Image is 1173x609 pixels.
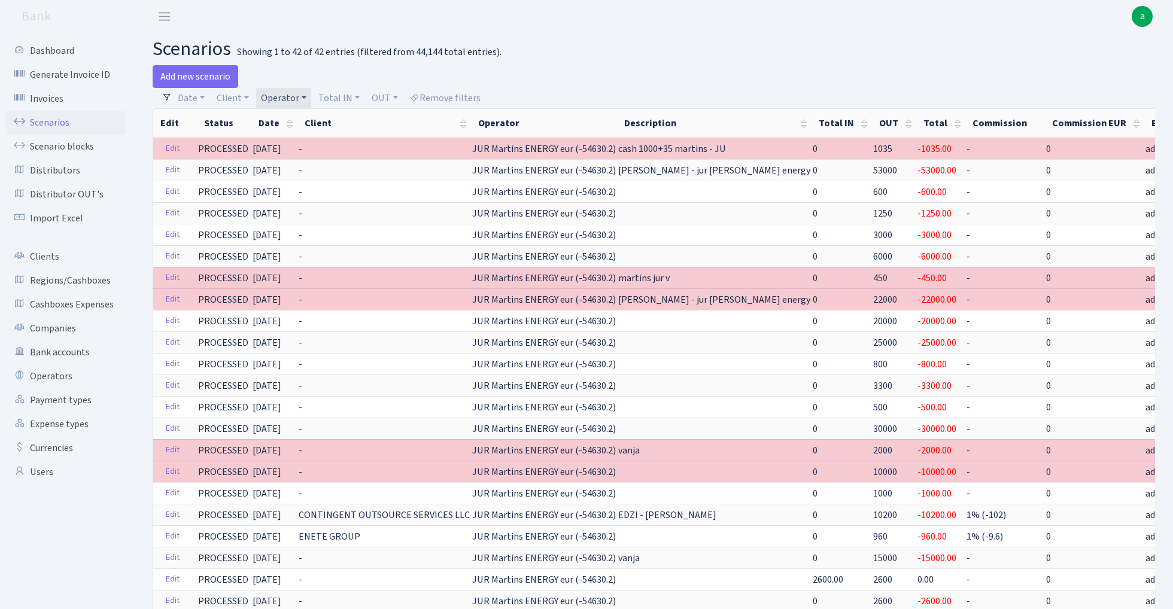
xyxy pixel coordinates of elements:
th: Total IN : activate to sort column ascending [812,109,872,138]
th: Description : activate to sort column ascending [617,109,812,138]
span: PROCESSED [198,379,248,392]
span: - [967,401,970,414]
span: - [299,422,302,436]
th: Edit [153,109,197,138]
span: -450.00 [917,272,947,285]
span: JUR Martins ENERGY eur (-54630.2) [472,185,616,199]
a: Edit [160,247,185,266]
span: 0 [1046,422,1051,436]
span: JUR Martins ENERGY eur (-54630.2) [472,250,616,263]
a: Generate Invoice ID [6,63,126,87]
span: 6000 [873,250,892,263]
span: - [299,401,302,414]
a: Edit [160,527,185,546]
span: -25000.00 [917,336,956,349]
span: 0 [813,229,818,242]
span: - [299,336,302,349]
a: Edit [160,290,185,309]
span: 0 [1046,530,1051,543]
span: - [299,379,302,392]
th: OUT : activate to sort column ascending [872,109,916,138]
span: 2600.00 [813,573,843,586]
span: [DATE] [253,315,281,328]
span: - [967,272,970,285]
span: - [967,595,970,608]
span: JUR Martins ENERGY eur (-54630.2) [472,207,616,220]
span: 0 [1046,487,1051,500]
span: 0 [813,358,818,371]
span: [DATE] [253,250,281,263]
span: 2000 [873,444,892,457]
a: Edit [160,226,185,244]
span: - [967,487,970,500]
span: - [299,315,302,328]
span: [DATE] [253,552,281,565]
span: - [967,293,970,306]
span: 450 [873,272,888,285]
span: vanja [618,552,640,565]
span: [DATE] [253,185,281,199]
span: 0 [813,207,818,220]
span: - [967,552,970,565]
span: [DATE] [253,336,281,349]
span: PROCESSED [198,552,248,565]
span: 1000 [873,487,892,500]
span: 0 [1046,552,1051,565]
span: 20000 [873,315,897,328]
span: JUR Martins ENERGY eur (-54630.2) [472,552,616,565]
span: -3000.00 [917,229,952,242]
span: 30000 [873,422,897,436]
span: -1000.00 [917,487,952,500]
span: 0 [1046,229,1051,242]
a: Clients [6,245,126,269]
th: Commission [965,109,1045,138]
span: 0 [813,530,818,543]
span: -6000.00 [917,250,952,263]
a: Regions/Cashboxes [6,269,126,293]
a: Client [212,88,254,108]
span: PROCESSED [198,185,248,199]
span: 53000 [873,164,897,177]
span: [DATE] [253,164,281,177]
button: Toggle navigation [150,7,180,26]
span: - [967,207,970,220]
span: 960 [873,530,888,543]
span: - [299,552,302,565]
a: Scenarios [6,111,126,135]
a: Edit [160,549,185,567]
span: - [299,229,302,242]
span: 10000 [873,465,897,479]
span: 0 [813,336,818,349]
span: - [299,272,302,285]
span: - [967,229,970,242]
span: PROCESSED [198,164,248,177]
span: [DATE] [253,508,281,522]
span: 25000 [873,336,897,349]
span: 0.00 [917,573,934,586]
th: Total : activate to sort column ascending [916,109,965,138]
span: JUR Martins ENERGY eur (-54630.2) [472,379,616,392]
span: [DATE] [253,465,281,479]
a: Edit [160,355,185,373]
span: PROCESSED [198,465,248,479]
span: JUR Martins ENERGY eur (-54630.2) [472,229,616,242]
span: [PERSON_NAME] - jur [PERSON_NAME] energy [618,164,810,177]
span: 0 [1046,207,1051,220]
span: 0 [813,422,818,436]
a: Edit [160,269,185,287]
span: 0 [1046,315,1051,328]
span: PROCESSED [198,595,248,608]
a: Edit [160,419,185,438]
span: JUR Martins ENERGY eur (-54630.2) [472,422,616,436]
span: - [299,358,302,371]
span: PROCESSED [198,422,248,436]
span: - [967,465,970,479]
span: - [299,487,302,500]
th: Client : activate to sort column ascending [297,109,471,138]
span: 0 [813,272,818,285]
a: Edit [160,398,185,416]
span: -500.00 [917,401,947,414]
span: 0 [1046,465,1051,479]
span: 0 [813,185,818,199]
span: 0 [1046,379,1051,392]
